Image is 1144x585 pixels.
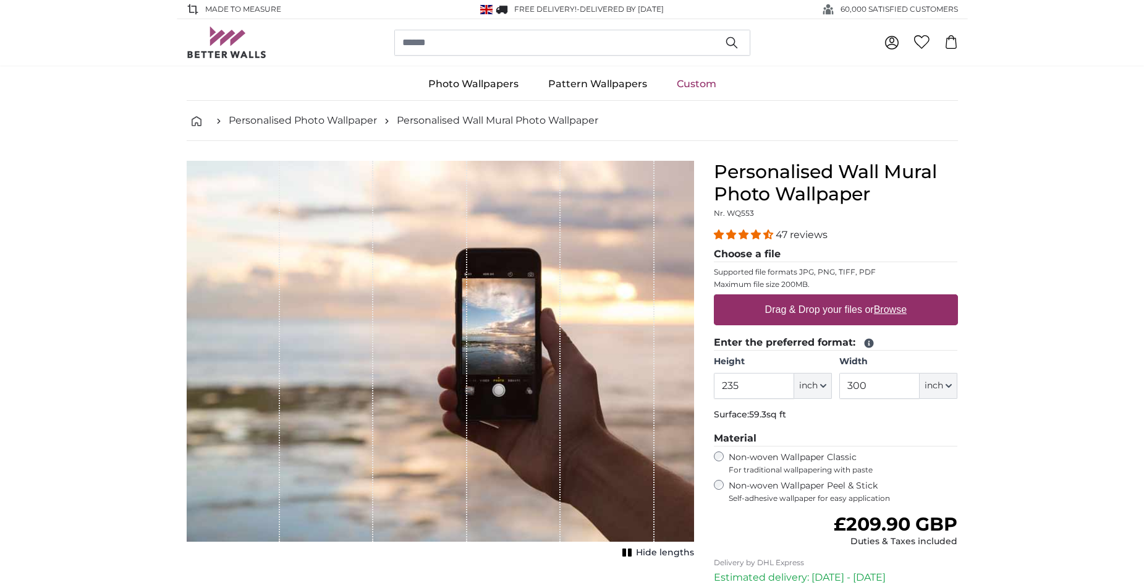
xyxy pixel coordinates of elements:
[794,373,832,399] button: inch
[839,356,957,368] label: Width
[714,570,958,585] p: Estimated delivery: [DATE] - [DATE]
[205,4,281,15] span: Made to Measure
[714,409,958,421] p: Surface:
[925,380,943,392] span: inch
[714,247,958,262] legend: Choose a file
[714,208,754,218] span: Nr. WQ553
[714,335,958,351] legend: Enter the preferred format:
[729,493,958,503] span: Self-adhesive wallpaper for easy application
[776,229,828,241] span: 47 reviews
[749,409,786,420] span: 59.3sq ft
[874,304,907,315] u: Browse
[714,280,958,289] p: Maximum file size 200MB.
[636,547,694,559] span: Hide lengths
[834,513,957,536] span: £209.90 GBP
[841,4,958,15] span: 60,000 SATISFIED CUSTOMERS
[729,465,958,475] span: For traditional wallpapering with paste
[714,229,776,241] span: 4.38 stars
[397,113,598,128] a: Personalised Wall Mural Photo Wallpaper
[834,536,957,548] div: Duties & Taxes included
[920,373,957,399] button: inch
[229,113,377,128] a: Personalised Photo Wallpaper
[413,68,533,100] a: Photo Wallpapers
[480,5,493,14] img: United Kingdom
[619,544,694,562] button: Hide lengths
[714,161,958,205] h1: Personalised Wall Mural Photo Wallpaper
[714,558,958,568] p: Delivery by DHL Express
[580,4,664,14] span: Delivered by [DATE]
[729,480,958,503] label: Non-woven Wallpaper Peel & Stick
[187,101,958,141] nav: breadcrumbs
[714,267,958,277] p: Supported file formats JPG, PNG, TIFF, PDF
[514,4,577,14] span: FREE delivery!
[799,380,818,392] span: inch
[714,431,958,446] legend: Material
[714,356,832,368] label: Height
[662,68,731,100] a: Custom
[729,451,958,475] label: Non-woven Wallpaper Classic
[187,161,694,562] div: 1 of 1
[187,27,267,58] img: Betterwalls
[577,4,664,14] span: -
[533,68,662,100] a: Pattern Wallpapers
[760,297,911,322] label: Drag & Drop your files or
